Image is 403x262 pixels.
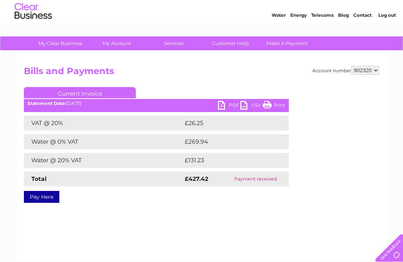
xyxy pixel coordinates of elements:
[183,116,274,131] td: £26.25
[28,100,66,106] b: Statement Date:
[183,153,274,168] td: £131.23
[290,32,307,37] a: Energy
[218,101,240,112] a: PDF
[312,66,379,75] div: Account number
[24,66,379,80] h2: Bills and Payments
[222,172,289,186] td: Payment received
[256,36,318,50] a: Make A Payment
[24,87,136,98] a: Current Invoice
[24,116,183,131] td: VAT @ 20%
[338,32,349,37] a: Blog
[185,175,208,182] strong: £427.42
[24,153,183,168] td: Water @ 20% VAT
[272,32,286,37] a: Water
[143,36,204,50] a: Services
[311,32,334,37] a: Telecoms
[26,4,378,36] div: Clear Business is a trading name of Verastar Limited (registered in [GEOGRAPHIC_DATA] No. 3667643...
[263,101,285,112] a: Print
[353,32,372,37] a: Contact
[86,36,148,50] a: My Account
[183,134,276,149] td: £269.94
[240,101,263,112] a: CSV
[29,36,91,50] a: My Clear Business
[262,4,314,13] a: 0333 014 3131
[31,175,47,182] strong: Total
[200,36,261,50] a: Customer Help
[24,101,289,106] div: [DATE]
[24,191,59,203] a: Pay Here
[14,19,52,42] img: logo.png
[378,32,396,37] a: Log out
[24,134,183,149] td: Water @ 0% VAT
